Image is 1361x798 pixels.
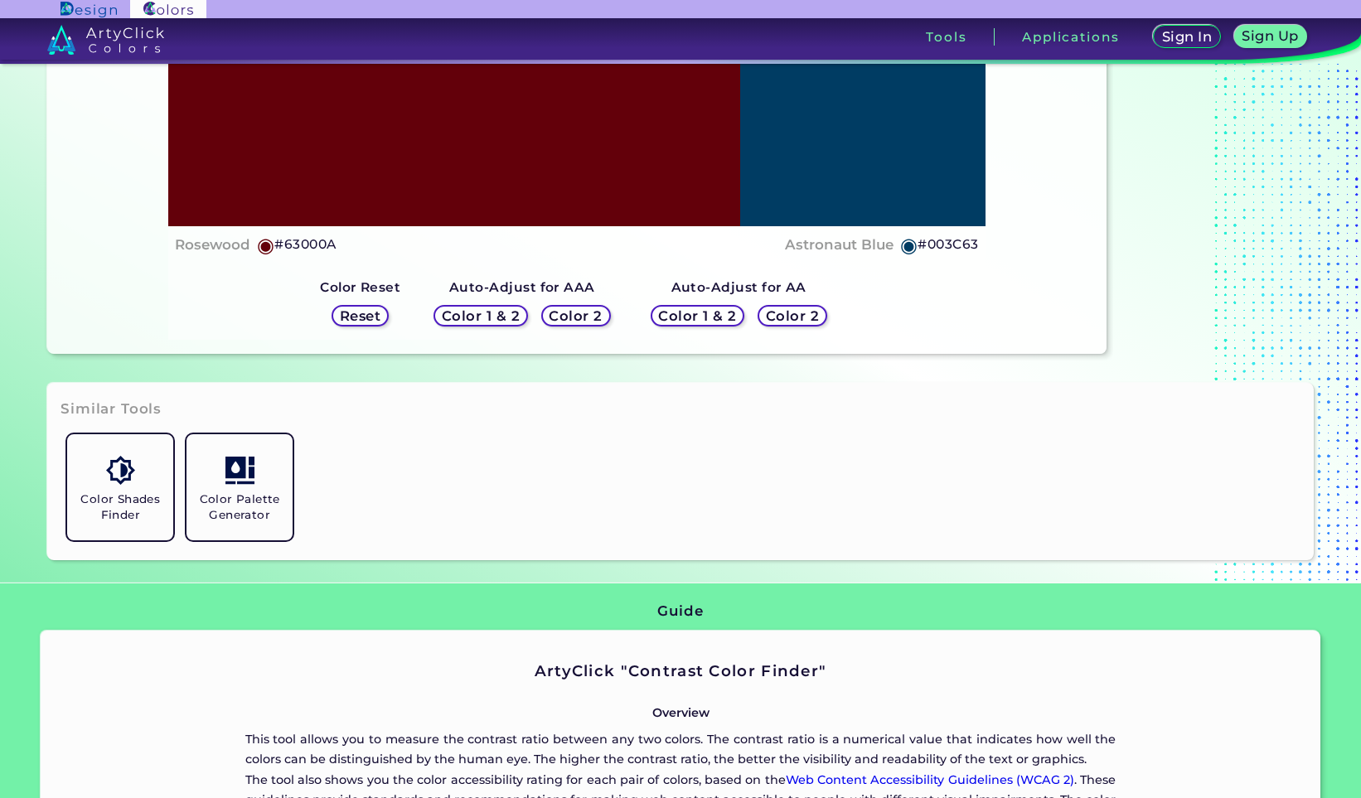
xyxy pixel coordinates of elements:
h3: Similar Tools [61,399,162,419]
a: Color Shades Finder [61,428,180,547]
strong: Auto-Adjust for AA [671,279,806,295]
h5: ◉ [257,235,275,255]
h3: Applications [1022,31,1119,43]
h5: Color 2 [768,310,816,322]
a: Sign Up [1237,27,1303,47]
h5: Color Palette Generator [193,491,286,523]
a: Color Palette Generator [180,428,299,547]
strong: Auto-Adjust for AAA [449,279,595,295]
img: ArtyClick Design logo [61,2,116,17]
h3: Tools [926,31,966,43]
img: logo_artyclick_colors_white.svg [47,25,164,55]
img: icon_col_pal_col.svg [225,456,254,485]
a: Web Content Accessibility Guidelines (WCAG 2) [786,772,1075,787]
a: Sign In [1156,27,1218,47]
h4: Rosewood [175,233,250,257]
h5: Color Shades Finder [74,491,167,523]
h2: ArtyClick "Contrast Color Finder" [245,660,1116,682]
p: This tool allows you to measure the contrast ratio between any two colors. The contrast ratio is ... [245,729,1116,770]
h5: Sign In [1165,31,1209,43]
h5: Sign Up [1245,30,1296,42]
p: Overview [245,703,1116,723]
h5: Reset [341,310,379,322]
h5: #63000A [274,234,336,255]
h5: Color 1 & 2 [446,310,516,322]
h5: Color 1 & 2 [662,310,733,322]
h5: ◉ [900,235,918,255]
img: icon_color_shades.svg [106,456,135,485]
h5: Color 2 [552,310,600,322]
strong: Color Reset [320,279,400,295]
h3: Guide [657,602,703,621]
h4: Astronaut Blue [785,233,894,257]
h5: #003C63 [918,234,978,255]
